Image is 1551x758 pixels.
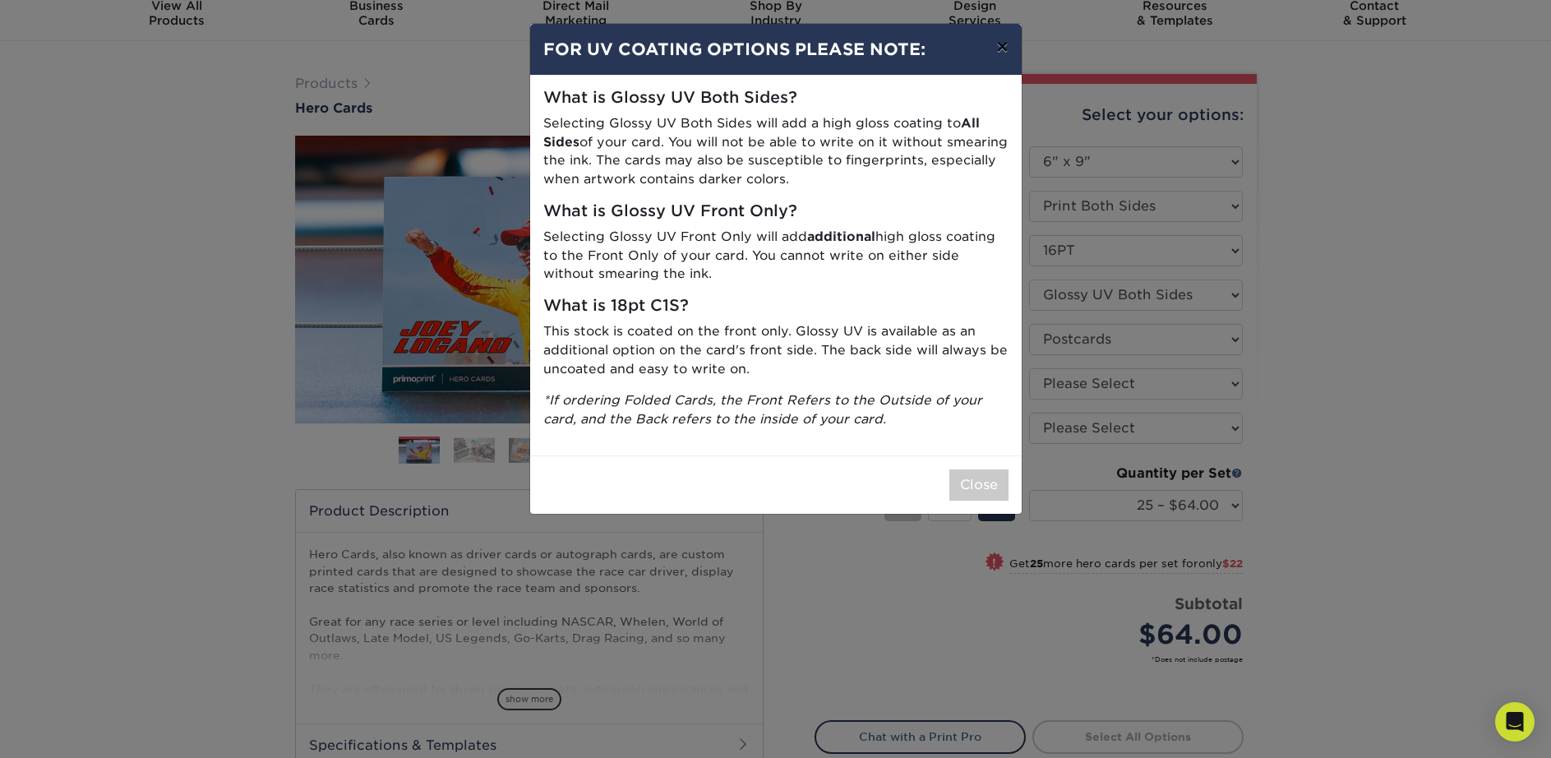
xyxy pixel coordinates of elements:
button: Close [949,469,1009,501]
h5: What is Glossy UV Both Sides? [543,89,1009,108]
p: Selecting Glossy UV Front Only will add high gloss coating to the Front Only of your card. You ca... [543,228,1009,284]
p: Selecting Glossy UV Both Sides will add a high gloss coating to of your card. You will not be abl... [543,114,1009,189]
p: This stock is coated on the front only. Glossy UV is available as an additional option on the car... [543,322,1009,378]
h5: What is Glossy UV Front Only? [543,202,1009,221]
h5: What is 18pt C1S? [543,297,1009,316]
div: Open Intercom Messenger [1495,702,1535,742]
h4: FOR UV COATING OPTIONS PLEASE NOTE: [543,37,1009,62]
strong: additional [807,229,875,244]
button: × [983,24,1021,70]
strong: All Sides [543,115,980,150]
i: *If ordering Folded Cards, the Front Refers to the Outside of your card, and the Back refers to t... [543,392,982,427]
